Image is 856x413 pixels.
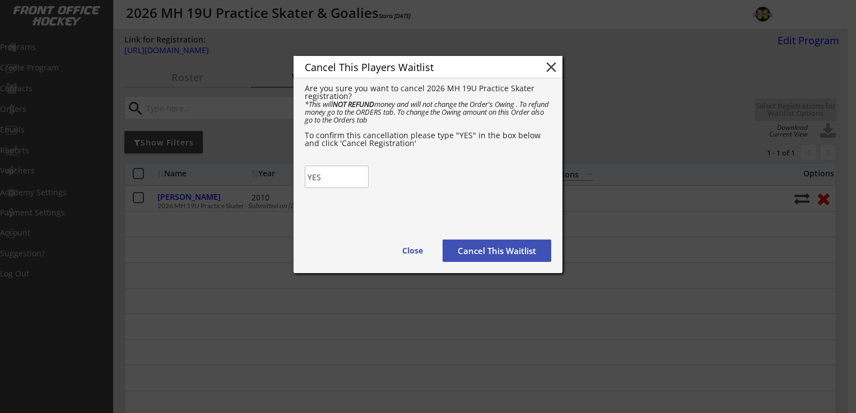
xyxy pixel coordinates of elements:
[305,85,551,147] div: Are you sure you want to cancel 2026 MH 19U Practice Skater registration? To confirm this cancell...
[543,59,560,76] button: close
[305,99,551,125] em: *This will money and will not change the Order's Owing . To refund money go to the ORDERS tab. To...
[305,62,525,72] div: Cancel This Players Waitlist
[389,240,436,262] button: Close
[443,240,551,262] button: Cancel This Waitlist
[333,99,374,109] strong: NOT REFUND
